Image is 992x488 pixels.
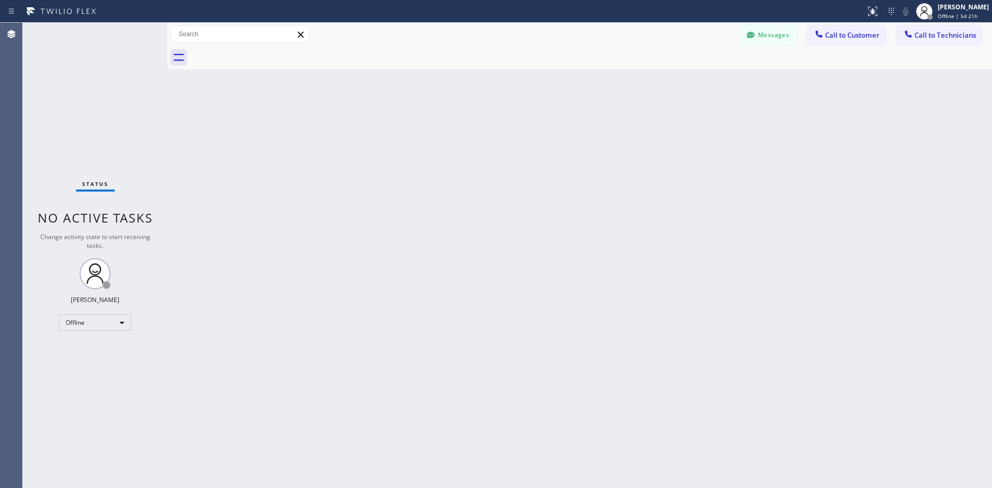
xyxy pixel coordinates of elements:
[896,25,982,45] button: Call to Technicians
[807,25,886,45] button: Call to Customer
[82,180,109,187] span: Status
[915,30,976,40] span: Call to Technicians
[40,232,150,250] span: Change activity state to start receiving tasks.
[898,4,913,19] button: Mute
[938,3,989,11] div: [PERSON_NAME]
[171,26,309,42] input: Search
[938,12,978,20] span: Offline | 5d 21h
[740,25,797,45] button: Messages
[59,314,131,331] div: Offline
[71,295,119,304] div: [PERSON_NAME]
[38,209,153,226] span: No active tasks
[825,30,879,40] span: Call to Customer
